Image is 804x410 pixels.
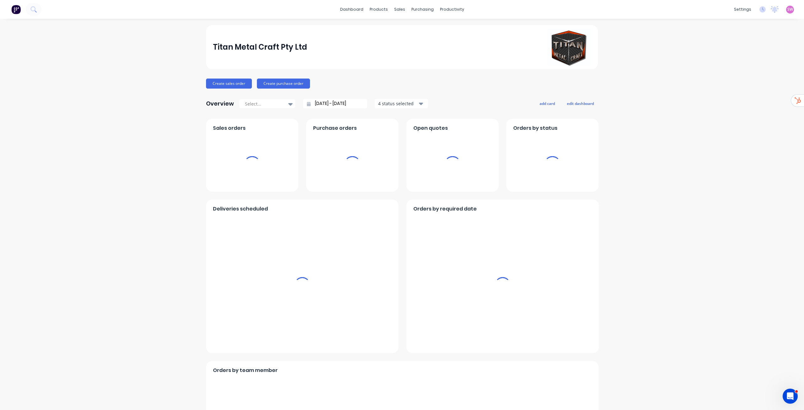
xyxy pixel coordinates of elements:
button: Create sales order [206,79,252,89]
div: productivity [437,5,467,14]
button: Create purchase order [257,79,310,89]
iframe: Intercom live chat [783,389,798,404]
div: sales [391,5,408,14]
div: Overview [206,97,234,110]
button: edit dashboard [563,99,598,107]
button: add card [535,99,559,107]
button: 4 status selected [375,99,428,108]
div: settings [731,5,754,14]
div: 4 status selected [378,100,418,107]
span: Open quotes [413,124,448,132]
span: Sales orders [213,124,246,132]
img: Factory [11,5,21,14]
span: Orders by status [513,124,557,132]
a: dashboard [337,5,367,14]
span: Orders by team member [213,367,278,374]
span: SW [787,7,793,12]
div: Titan Metal Craft Pty Ltd [213,41,307,53]
div: products [367,5,391,14]
span: Orders by required date [413,205,477,213]
div: purchasing [408,5,437,14]
span: Deliveries scheduled [213,205,268,213]
img: Titan Metal Craft Pty Ltd [547,28,591,66]
span: Purchase orders [313,124,357,132]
